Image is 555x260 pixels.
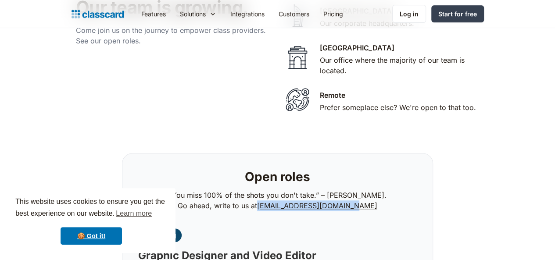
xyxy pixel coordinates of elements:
span: This website uses cookies to ensure you get the best experience on our website. [15,196,167,220]
a: Pricing [316,4,350,24]
a: Log in [392,5,426,23]
h2: Open roles [245,169,310,185]
div: Solutions [173,4,223,24]
a: Features [134,4,173,24]
div: Remote [320,90,345,100]
div: Prefer someplace else? We're open to that too. [320,102,476,113]
div: Solutions [180,9,206,18]
p: Come join us on the journey to empower class providers. See our open roles. [76,25,273,46]
div: Start for free [438,9,477,18]
div: [GEOGRAPHIC_DATA] [320,43,394,53]
a: home [72,8,124,20]
p: “You miss 100% of the shots you don't take.” – [PERSON_NAME]. Go ahead, write to us at [169,190,387,211]
a: dismiss cookie message [61,227,122,245]
a: [EMAIL_ADDRESS][DOMAIN_NAME] [257,201,377,210]
div: cookieconsent [7,188,175,253]
a: Customers [272,4,316,24]
div: Our office where the majority of our team is located. [320,55,480,76]
a: Start for free [431,5,484,22]
a: Integrations [223,4,272,24]
a: learn more about cookies [115,207,153,220]
div: Log in [400,9,419,18]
